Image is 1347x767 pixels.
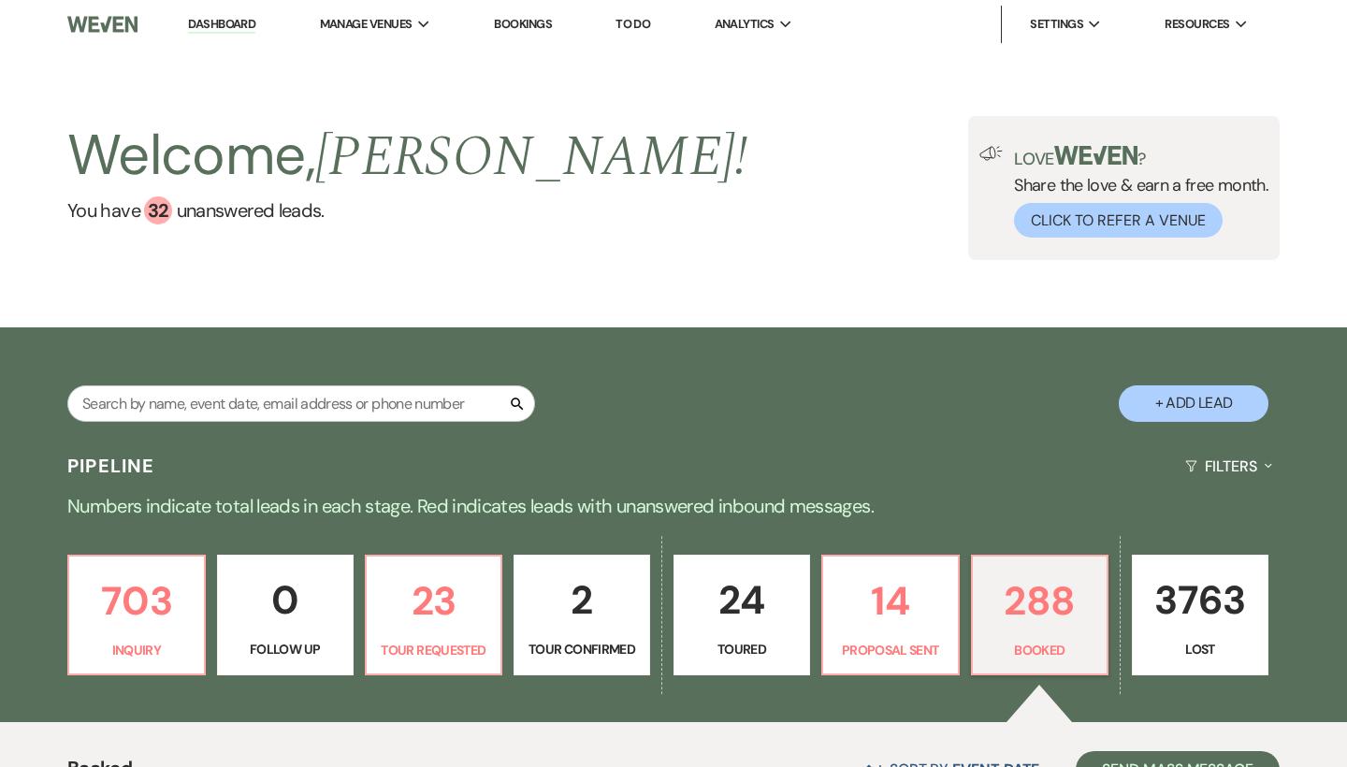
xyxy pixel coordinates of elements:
[1144,639,1256,659] p: Lost
[715,15,775,34] span: Analytics
[365,555,503,676] a: 23Tour Requested
[971,555,1109,676] a: 288Booked
[526,639,638,659] p: Tour Confirmed
[1132,555,1268,676] a: 3763Lost
[1014,146,1268,167] p: Love ?
[67,5,138,44] img: Weven Logo
[1144,569,1256,631] p: 3763
[67,555,206,676] a: 703Inquiry
[320,15,413,34] span: Manage Venues
[1030,15,1083,34] span: Settings
[67,453,155,479] h3: Pipeline
[1178,441,1280,491] button: Filters
[984,570,1096,632] p: 288
[80,640,193,660] p: Inquiry
[686,569,798,631] p: 24
[144,196,172,224] div: 32
[315,114,747,200] span: [PERSON_NAME] !
[229,639,341,659] p: Follow Up
[616,16,650,32] a: To Do
[378,570,490,632] p: 23
[1054,146,1137,165] img: weven-logo-green.svg
[188,16,255,34] a: Dashboard
[1003,146,1268,238] div: Share the love & earn a free month.
[1014,203,1223,238] button: Click to Refer a Venue
[217,555,354,676] a: 0Follow Up
[494,16,552,32] a: Bookings
[1165,15,1229,34] span: Resources
[1119,385,1268,422] button: + Add Lead
[67,116,747,196] h2: Welcome,
[821,555,960,676] a: 14Proposal Sent
[526,569,638,631] p: 2
[834,640,947,660] p: Proposal Sent
[686,639,798,659] p: Toured
[514,555,650,676] a: 2Tour Confirmed
[984,640,1096,660] p: Booked
[80,570,193,632] p: 703
[834,570,947,632] p: 14
[673,555,810,676] a: 24Toured
[378,640,490,660] p: Tour Requested
[229,569,341,631] p: 0
[67,196,747,224] a: You have 32 unanswered leads.
[979,146,1003,161] img: loud-speaker-illustration.svg
[67,385,535,422] input: Search by name, event date, email address or phone number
